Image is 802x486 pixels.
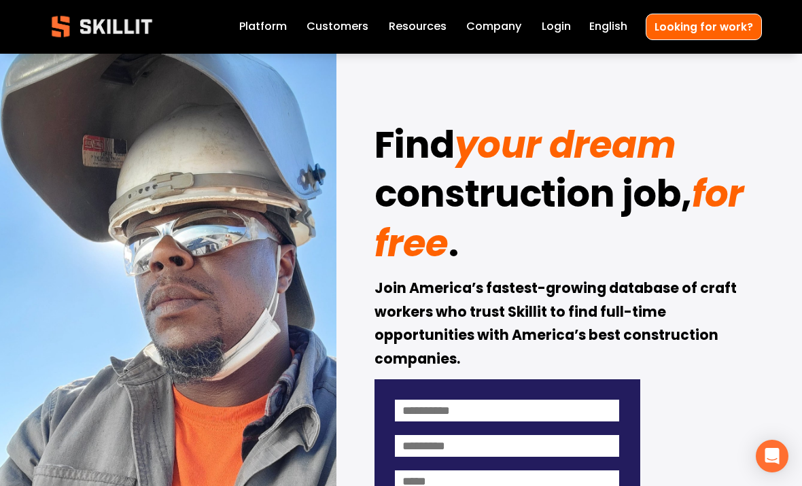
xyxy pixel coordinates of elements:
strong: construction job, [374,166,692,229]
span: Resources [389,18,447,35]
a: folder dropdown [389,18,447,37]
em: your dream [455,119,676,171]
a: Customers [307,18,368,37]
img: Skillit [40,6,164,47]
strong: Find [374,117,455,180]
a: Looking for work? [646,14,762,40]
a: Login [542,18,571,37]
span: English [589,18,627,35]
a: Platform [239,18,287,37]
strong: Join America’s fastest-growing database of craft workers who trust Skillit to find full-time oppo... [374,277,739,372]
a: Company [466,18,521,37]
div: Open Intercom Messenger [756,440,788,472]
div: language picker [589,18,627,37]
strong: . [449,215,458,279]
em: for free [374,168,752,268]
